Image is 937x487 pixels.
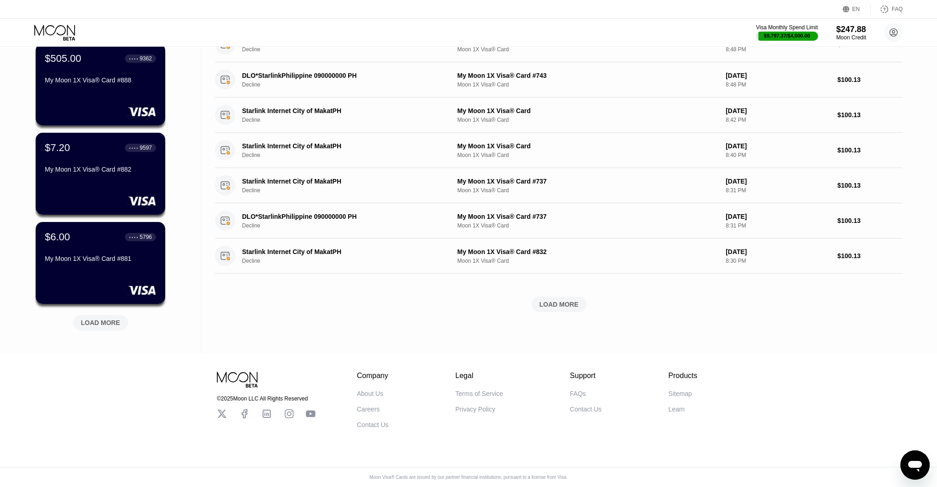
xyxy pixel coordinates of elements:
[215,62,903,97] div: DLO*StarlinkPhilippine 090000000 PHDeclineMy Moon 1X Visa® Card #743Moon 1X Visa® Card[DATE]8:48 ...
[458,142,719,150] div: My Moon 1X Visa® Card
[455,372,503,380] div: Legal
[837,111,903,119] div: $100.13
[242,107,439,114] div: Starlink Internet City of MakatPH
[726,81,830,88] div: 8:48 PM
[458,46,719,53] div: Moon 1X Visa® Card
[36,43,165,125] div: $505.00● ● ● ●9362My Moon 1X Visa® Card #888
[81,319,120,327] div: LOAD MORE
[242,258,453,264] div: Decline
[242,117,453,123] div: Decline
[852,6,860,12] div: EN
[756,24,818,31] div: Visa Monthly Spend Limit
[66,311,135,330] div: LOAD MORE
[668,372,697,380] div: Products
[871,5,903,14] div: FAQ
[668,406,685,413] div: Learn
[242,142,439,150] div: Starlink Internet City of MakatPH
[45,53,81,65] div: $505.00
[455,406,495,413] div: Privacy Policy
[36,133,165,215] div: $7.20● ● ● ●9597My Moon 1X Visa® Card #882
[836,34,866,41] div: Moon Credit
[764,33,810,38] div: $9,797.37 / $4,000.00
[458,72,719,79] div: My Moon 1X Visa® Card #743
[357,390,383,397] div: About Us
[539,300,579,308] div: LOAD MORE
[129,57,138,60] div: ● ● ● ●
[726,187,830,194] div: 8:31 PM
[726,107,830,114] div: [DATE]
[362,475,575,480] div: Moon Visa® Cards are issued by our partner financial institutions, pursuant to a license from Visa.
[140,145,152,151] div: 9597
[242,46,453,53] div: Decline
[140,55,152,62] div: 9362
[458,248,719,255] div: My Moon 1X Visa® Card #832
[242,72,439,79] div: DLO*StarlinkPhilippine 090000000 PH
[570,406,602,413] div: Contact Us
[215,297,903,312] div: LOAD MORE
[357,421,388,428] div: Contact Us
[140,234,152,240] div: 5796
[726,258,830,264] div: 8:30 PM
[837,252,903,260] div: $100.13
[837,182,903,189] div: $100.13
[837,76,903,83] div: $100.13
[45,255,156,262] div: My Moon 1X Visa® Card #881
[129,236,138,238] div: ● ● ● ●
[726,222,830,229] div: 8:31 PM
[242,187,453,194] div: Decline
[357,372,388,380] div: Company
[45,76,156,84] div: My Moon 1X Visa® Card #888
[129,146,138,149] div: ● ● ● ●
[458,178,719,185] div: My Moon 1X Visa® Card #737
[242,81,453,88] div: Decline
[892,6,903,12] div: FAQ
[458,258,719,264] div: Moon 1X Visa® Card
[726,142,830,150] div: [DATE]
[570,390,586,397] div: FAQs
[357,406,380,413] div: Careers
[726,72,830,79] div: [DATE]
[215,238,903,274] div: Starlink Internet City of MakatPHDeclineMy Moon 1X Visa® Card #832Moon 1X Visa® Card[DATE]8:30 PM...
[900,450,930,480] iframe: Button to launch messaging window
[458,117,719,123] div: Moon 1X Visa® Card
[756,24,818,41] div: Visa Monthly Spend Limit$9,797.37/$4,000.00
[215,97,903,133] div: Starlink Internet City of MakatPHDeclineMy Moon 1X Visa® CardMoon 1X Visa® Card[DATE]8:42 PM$100.13
[570,372,602,380] div: Support
[242,178,439,185] div: Starlink Internet City of MakatPH
[668,390,692,397] div: Sitemap
[836,25,866,41] div: $247.88Moon Credit
[837,146,903,154] div: $100.13
[217,395,316,402] div: © 2025 Moon LLC All Rights Reserved
[836,25,866,34] div: $247.88
[45,166,156,173] div: My Moon 1X Visa® Card #882
[458,187,719,194] div: Moon 1X Visa® Card
[455,390,503,397] div: Terms of Service
[837,217,903,224] div: $100.13
[726,178,830,185] div: [DATE]
[45,142,70,154] div: $7.20
[843,5,871,14] div: EN
[215,168,903,203] div: Starlink Internet City of MakatPHDeclineMy Moon 1X Visa® Card #737Moon 1X Visa® Card[DATE]8:31 PM...
[726,152,830,158] div: 8:40 PM
[242,152,453,158] div: Decline
[458,222,719,229] div: Moon 1X Visa® Card
[458,152,719,158] div: Moon 1X Visa® Card
[215,203,903,238] div: DLO*StarlinkPhilippine 090000000 PHDeclineMy Moon 1X Visa® Card #737Moon 1X Visa® Card[DATE]8:31 ...
[215,133,903,168] div: Starlink Internet City of MakatPHDeclineMy Moon 1X Visa® CardMoon 1X Visa® Card[DATE]8:40 PM$100.13
[726,248,830,255] div: [DATE]
[458,81,719,88] div: Moon 1X Visa® Card
[726,213,830,220] div: [DATE]
[726,46,830,53] div: 8:48 PM
[242,248,439,255] div: Starlink Internet City of MakatPH
[458,213,719,220] div: My Moon 1X Visa® Card #737
[726,117,830,123] div: 8:42 PM
[242,213,439,220] div: DLO*StarlinkPhilippine 090000000 PH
